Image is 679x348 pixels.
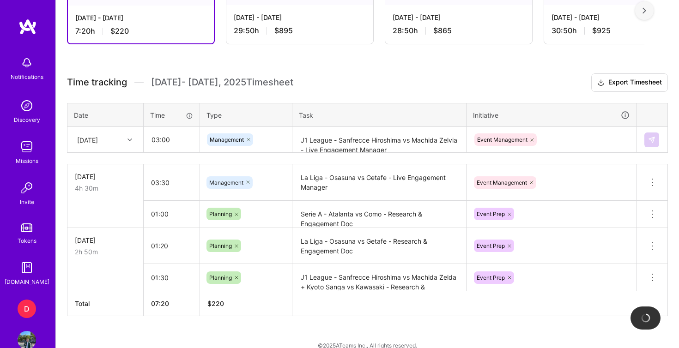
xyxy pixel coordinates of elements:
img: Invite [18,179,36,197]
th: Type [200,103,292,127]
img: logo [18,18,37,35]
th: 07:20 [144,291,200,316]
span: $865 [433,26,452,36]
th: Total [67,291,144,316]
input: HH:MM [144,234,200,258]
img: Submit [648,136,655,144]
i: icon Download [597,78,605,88]
img: teamwork [18,138,36,156]
div: 2h 50m [75,247,136,257]
button: Export Timesheet [591,73,668,92]
span: Event Prep [477,210,505,217]
span: Event Prep [477,242,505,249]
div: 4h 30m [75,183,136,193]
div: 28:50 h [393,26,525,36]
th: Date [67,103,144,127]
div: Tokens [18,236,36,246]
img: bell [18,54,36,72]
img: tokens [21,223,32,232]
div: 7:20 h [75,26,206,36]
textarea: Serie A - Atalanta vs Como - Research & Engagement Doc [293,202,465,227]
input: HH:MM [144,127,199,152]
div: Time [150,110,193,120]
span: $ 220 [207,300,224,307]
img: guide book [18,258,36,277]
div: null [644,132,660,147]
div: [DOMAIN_NAME] [5,277,49,287]
textarea: J1 League - Sanfrecce Hiroshima vs Machida Zelvia - Live Engagement Manager [293,128,465,152]
span: Management [209,179,243,186]
div: [DATE] [75,172,136,181]
span: Planning [209,274,232,281]
div: [DATE] [75,235,136,245]
div: Initiative [473,110,630,120]
div: [DATE] - [DATE] [75,13,206,23]
span: Event Management [477,136,527,143]
div: [DATE] - [DATE] [393,12,525,22]
div: [DATE] [77,135,98,144]
a: D [15,300,38,318]
input: HH:MM [144,170,200,195]
span: Planning [209,210,232,217]
span: [DATE] - [DATE] , 2025 Timesheet [151,77,293,88]
textarea: La Liga - Osasuna vs Getafe - Live Engagement Manager [293,165,465,200]
img: discovery [18,96,36,115]
th: Task [292,103,467,127]
span: $220 [110,26,129,36]
span: Time tracking [67,77,127,88]
span: Event Prep [477,274,505,281]
span: $895 [274,26,293,36]
textarea: La Liga - Osasuna vs Getafe - Research & Engagement Doc [293,229,465,264]
input: HH:MM [144,265,200,290]
input: HH:MM [144,202,200,226]
img: right [643,7,646,14]
div: D [18,300,36,318]
span: $925 [592,26,611,36]
span: Event Management [477,179,527,186]
span: Management [210,136,244,143]
span: Planning [209,242,232,249]
div: Notifications [11,72,43,82]
textarea: J1 League - Sanfrecce Hiroshima vs Machida Zelda + Kyoto Sanga vs Kawasaki - Research & Engagemen... [293,265,465,290]
div: 29:50 h [234,26,366,36]
img: loading [639,312,651,324]
div: Discovery [14,115,40,125]
i: icon Chevron [127,138,132,142]
div: [DATE] - [DATE] [234,12,366,22]
div: Missions [16,156,38,166]
div: Invite [20,197,34,207]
